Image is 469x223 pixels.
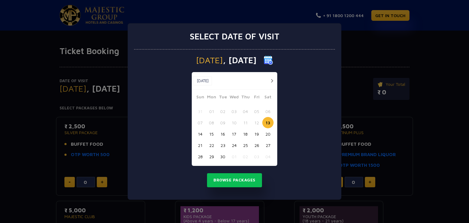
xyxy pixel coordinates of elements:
button: 12 [251,117,262,128]
span: Sat [262,93,274,102]
button: 02 [240,151,251,162]
span: Tue [217,93,228,102]
button: 10 [228,117,240,128]
button: 08 [206,117,217,128]
button: 21 [195,140,206,151]
button: 26 [251,140,262,151]
button: 13 [262,117,274,128]
button: Browse Packages [207,173,262,187]
button: 20 [262,128,274,140]
button: 29 [206,151,217,162]
button: [DATE] [193,76,212,86]
button: 25 [240,140,251,151]
span: , [DATE] [223,56,256,64]
button: 31 [195,106,206,117]
button: 11 [240,117,251,128]
button: 07 [195,117,206,128]
button: 01 [228,151,240,162]
img: calender icon [264,56,273,65]
button: 15 [206,128,217,140]
button: 01 [206,106,217,117]
button: 27 [262,140,274,151]
button: 18 [240,128,251,140]
h3: Select date of visit [190,31,279,42]
button: 28 [195,151,206,162]
span: Mon [206,93,217,102]
button: 16 [217,128,228,140]
span: Sun [195,93,206,102]
button: 04 [240,106,251,117]
button: 19 [251,128,262,140]
span: Thu [240,93,251,102]
button: 30 [217,151,228,162]
button: 09 [217,117,228,128]
button: 05 [251,106,262,117]
span: [DATE] [196,56,223,64]
button: 23 [217,140,228,151]
button: 06 [262,106,274,117]
button: 02 [217,106,228,117]
button: 22 [206,140,217,151]
button: 17 [228,128,240,140]
button: 24 [228,140,240,151]
button: 03 [251,151,262,162]
button: 04 [262,151,274,162]
button: 03 [228,106,240,117]
span: Wed [228,93,240,102]
button: 14 [195,128,206,140]
span: Fri [251,93,262,102]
